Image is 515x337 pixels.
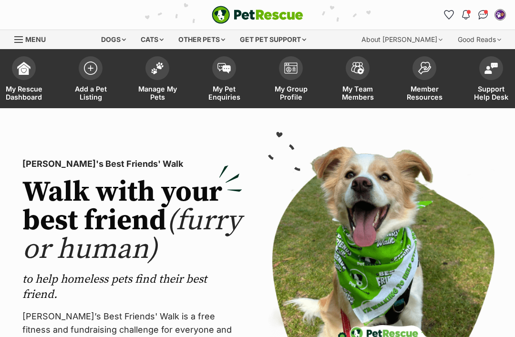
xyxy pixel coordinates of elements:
[336,85,379,101] span: My Team Members
[136,85,179,101] span: Manage My Pets
[462,10,470,20] img: notifications-46538b983faf8c2785f20acdc204bb7945ddae34d4c08c2a6579f10ce5e182be.svg
[478,10,488,20] img: chat-41dd97257d64d25036548639549fe6c8038ab92f7586957e7f3b1b290dea8141.svg
[22,203,241,267] span: (furry or human)
[22,157,242,171] p: [PERSON_NAME]'s Best Friends' Walk
[324,51,391,108] a: My Team Members
[191,51,257,108] a: My Pet Enquiries
[84,61,97,75] img: add-pet-listing-icon-0afa8454b4691262ce3f59096e99ab1cd57d4a30225e0717b998d2c9b9846f56.svg
[69,85,112,101] span: Add a Pet Listing
[458,7,474,22] button: Notifications
[134,30,170,49] div: Cats
[441,7,508,22] ul: Account quick links
[495,10,505,20] img: Angel Paws profile pic
[172,30,232,49] div: Other pets
[22,178,242,264] h2: Walk with your best friend
[403,85,446,101] span: Member Resources
[493,7,508,22] button: My account
[451,30,508,49] div: Good Reads
[470,85,513,101] span: Support Help Desk
[25,35,46,43] span: Menu
[22,272,242,302] p: to help homeless pets find their best friend.
[269,85,312,101] span: My Group Profile
[351,62,364,74] img: team-members-icon-5396bd8760b3fe7c0b43da4ab00e1e3bb1a5d9ba89233759b79545d2d3fc5d0d.svg
[284,62,298,74] img: group-profile-icon-3fa3cf56718a62981997c0bc7e787c4b2cf8bcc04b72c1350f741eb67cf2f40e.svg
[475,7,491,22] a: Conversations
[124,51,191,108] a: Manage My Pets
[217,63,231,73] img: pet-enquiries-icon-7e3ad2cf08bfb03b45e93fb7055b45f3efa6380592205ae92323e6603595dc1f.svg
[233,30,313,49] div: Get pet support
[94,30,133,49] div: Dogs
[203,85,246,101] span: My Pet Enquiries
[355,30,449,49] div: About [PERSON_NAME]
[212,6,303,24] a: PetRescue
[484,62,498,74] img: help-desk-icon-fdf02630f3aa405de69fd3d07c3f3aa587a6932b1a1747fa1d2bba05be0121f9.svg
[257,51,324,108] a: My Group Profile
[441,7,456,22] a: Favourites
[418,61,431,74] img: member-resources-icon-8e73f808a243e03378d46382f2149f9095a855e16c252ad45f914b54edf8863c.svg
[212,6,303,24] img: logo-e224e6f780fb5917bec1dbf3a21bbac754714ae5b6737aabdf751b685950b380.svg
[14,30,52,47] a: Menu
[17,61,31,75] img: dashboard-icon-eb2f2d2d3e046f16d808141f083e7271f6b2e854fb5c12c21221c1fb7104beca.svg
[151,62,164,74] img: manage-my-pets-icon-02211641906a0b7f246fdf0571729dbe1e7629f14944591b6c1af311fb30b64b.svg
[57,51,124,108] a: Add a Pet Listing
[391,51,458,108] a: Member Resources
[2,85,45,101] span: My Rescue Dashboard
